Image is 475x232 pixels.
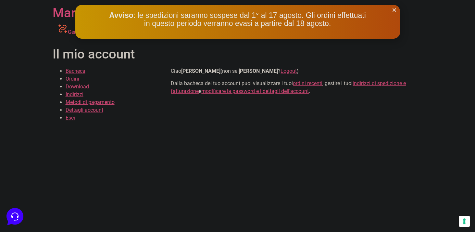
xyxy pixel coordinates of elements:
span: Inizia una conversazione [42,58,96,64]
button: Home [5,172,45,187]
p: Messaggi [56,181,74,187]
a: ordini recenti [293,80,322,86]
p: : le spedizioni saranno sospese dal 1° al 17 agosto. Gli ordini effettuati in questo periodo verr... [108,11,368,28]
p: Aiuto [100,181,109,187]
p: Ciao (non sei ? ) [171,67,422,75]
h2: Ciao da Marketers 👋 [5,5,109,16]
a: Metodi di pagamento [66,99,115,105]
iframe: Customerly Messenger Launcher [5,207,25,226]
strong: Avviso [109,11,133,19]
a: Download [66,84,89,90]
a: Logout [281,68,297,74]
nav: Menu principale [53,21,346,39]
button: Inizia una conversazione [10,55,119,68]
a: Dettagli account [66,107,103,113]
p: Home [19,181,31,187]
button: Aiuto [85,172,125,187]
a: Apri Centro Assistenza [69,81,119,86]
strong: [PERSON_NAME] [239,68,278,74]
span: Le tue conversazioni [10,26,55,31]
img: generate-link.svg [57,23,68,34]
a: Indirizzi [66,91,83,97]
input: Cerca un articolo... [15,95,106,101]
p: Dalla bacheca del tuo account puoi visualizzare i tuoi , gestire i tuoi e . [171,80,422,95]
button: Messaggi [45,172,85,187]
a: Close [392,7,397,12]
a: Genera Link [53,21,100,39]
a: Bacheca [66,68,85,74]
strong: [PERSON_NAME] [181,68,220,74]
img: dark [21,36,34,49]
button: Le tue preferenze relative al consenso per le tecnologie di tracciamento [459,216,470,227]
h1: Il mio account [53,46,423,62]
a: Esci [66,115,75,121]
nav: Pagine dell'account [53,67,164,122]
a: Ordini [66,76,79,82]
a: Marketers Checkout [53,5,170,20]
a: modificare la password e i dettagli dell'account [201,88,309,94]
img: dark [31,36,44,49]
span: Trova una risposta [10,81,51,86]
img: dark [10,36,23,49]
